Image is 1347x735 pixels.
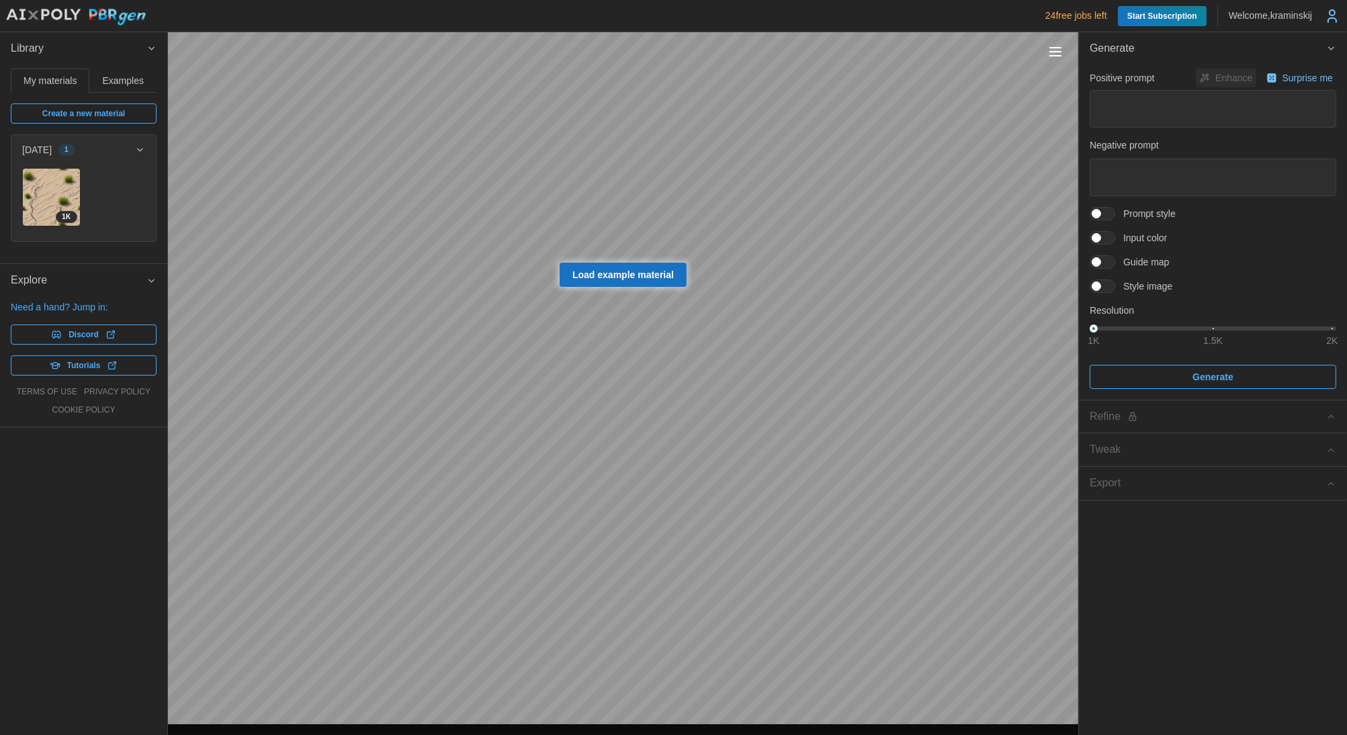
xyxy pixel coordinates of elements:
[22,143,52,157] p: [DATE]
[11,264,146,297] span: Explore
[1115,231,1167,245] span: Input color
[64,144,69,155] span: 1
[5,8,146,26] img: AIxPoly PBRgen
[1283,71,1336,85] p: Surprise me
[1079,32,1347,65] button: Generate
[1090,138,1336,152] p: Negative prompt
[11,300,157,314] p: Need a hand? Jump in:
[11,103,157,124] a: Create a new material
[11,355,157,376] a: Tutorials
[1046,42,1065,61] button: Toggle viewport controls
[23,169,80,226] img: GdNndRvSCqZ18rqYWHlP
[572,263,674,286] span: Load example material
[1079,65,1347,400] div: Generate
[1115,279,1172,293] span: Style image
[1215,71,1255,85] p: Enhance
[1079,400,1347,433] button: Refine
[17,386,77,398] a: terms of use
[1090,304,1336,317] p: Resolution
[84,386,150,398] a: privacy policy
[1045,9,1107,22] p: 24 free jobs left
[22,168,81,226] a: GdNndRvSCqZ18rqYWHlP1K
[11,32,146,65] span: Library
[1079,467,1347,500] button: Export
[1118,6,1207,26] a: Start Subscription
[1192,365,1233,388] span: Generate
[1079,433,1347,466] button: Tweak
[11,325,157,345] a: Discord
[67,356,101,375] span: Tutorials
[1127,6,1197,26] span: Start Subscription
[1196,69,1256,87] button: Enhance
[11,135,156,165] button: [DATE]1
[42,104,125,123] span: Create a new material
[1090,433,1326,466] span: Tweak
[69,325,99,344] span: Discord
[1115,207,1176,220] span: Prompt style
[24,76,77,85] span: My materials
[52,404,115,416] a: cookie policy
[1090,32,1326,65] span: Generate
[560,263,687,287] a: Load example material
[1090,71,1154,85] p: Positive prompt
[1229,9,1312,22] p: Welcome, kraminskij
[62,212,71,222] span: 1 K
[1090,408,1326,425] div: Refine
[1090,467,1326,500] span: Export
[1115,255,1169,269] span: Guide map
[103,76,144,85] span: Examples
[11,165,156,241] div: [DATE]1
[1263,69,1336,87] button: Surprise me
[1090,365,1336,389] button: Generate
